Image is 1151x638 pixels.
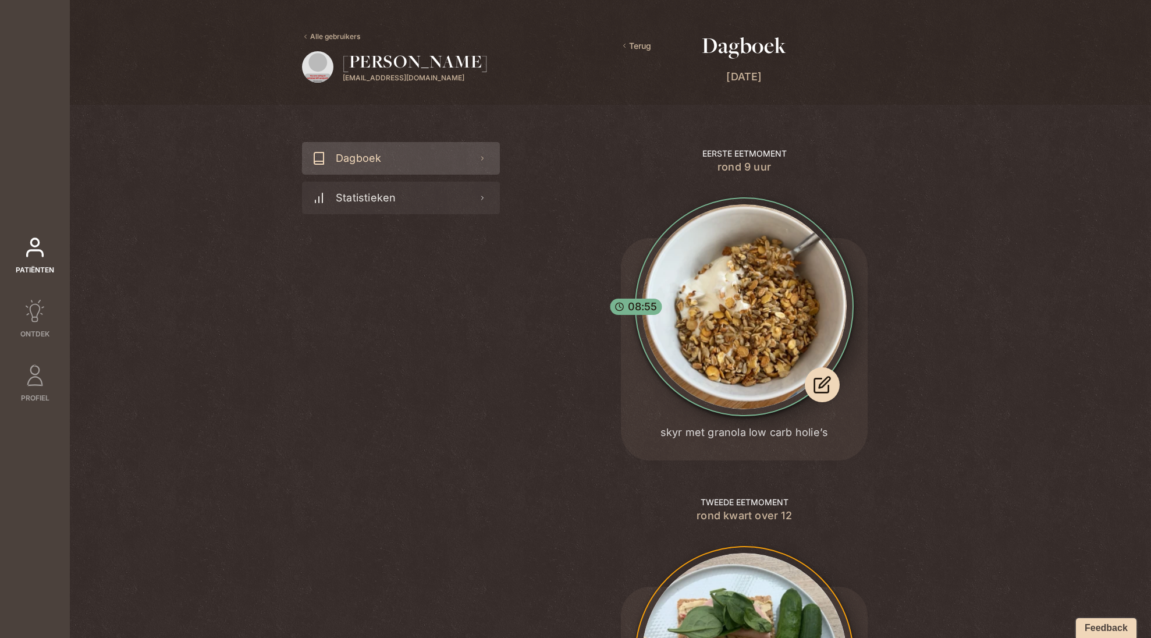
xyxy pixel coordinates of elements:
p: skyr met granola low carb holie’s [660,426,829,439]
span: eerste eetmoment [702,147,787,160]
p: [EMAIL_ADDRESS][DOMAIN_NAME] [343,73,488,83]
span: [PERSON_NAME] [343,49,488,73]
span: Profiel [21,393,49,403]
span: rond 9 uur [717,160,771,174]
span: Statistieken [331,182,396,214]
span: Terug [621,39,651,52]
iframe: Ybug feedback widget [1070,615,1142,638]
a: Alle gebruikers [302,31,360,42]
span: [DATE] [726,70,762,83]
span: Dagboek [331,142,381,175]
img: compressed_1759388139588_edited-circle.webp [642,204,847,409]
span: rond kwart over 12 [697,509,792,523]
h2: Dagboek [621,31,868,61]
span: Patiënten [16,265,54,275]
span: 08:55 [628,300,658,314]
span: Ontdek [20,329,49,339]
span: tweede eetmoment [701,495,788,509]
